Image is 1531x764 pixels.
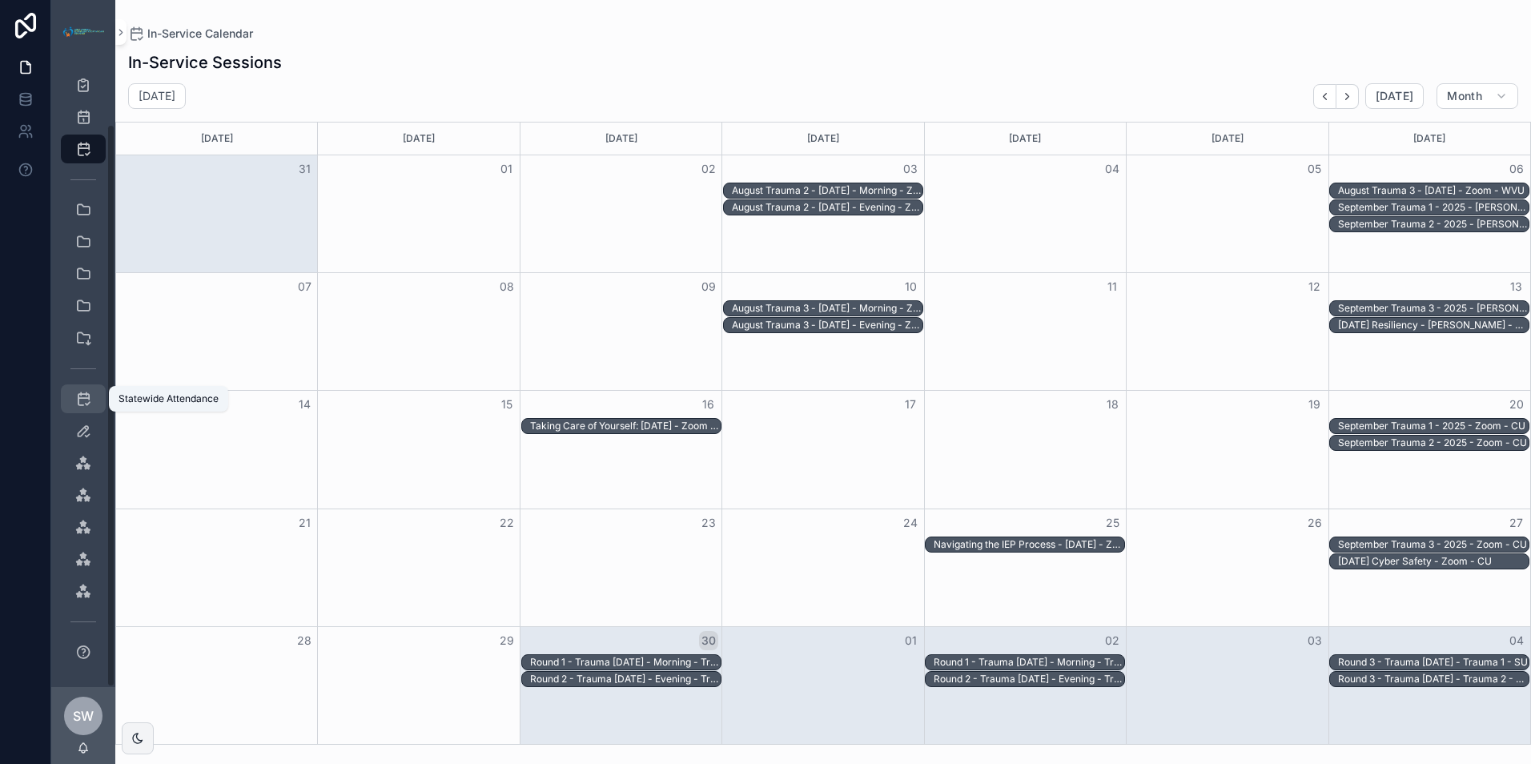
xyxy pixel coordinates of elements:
div: 09/13/2025 Resiliency - Welch - CU [1338,318,1529,332]
div: August Trauma 3 - 8/27/2025 - Evening - Zoom - WVU [732,318,922,332]
button: 10 [901,277,920,296]
div: August Trauma 3 - 8/23/2025 - Zoom - WVU [1338,183,1529,198]
div: Round 2 - Trauma [DATE] - Evening - Trauma 1 - SU [530,673,721,686]
div: Round 2 - Trauma 9/30/2025 - Evening - Trauma 2 - SU [934,672,1124,686]
div: Round 3 - Trauma 10/4/2025 - Trauma 1 - SU [1338,655,1529,670]
button: [DATE] [1365,83,1424,109]
div: September Trauma 3 - 2025 - Zoom - CU [1338,537,1529,552]
div: September Trauma 1 - 2025 - Zoom - CU [1338,419,1529,433]
img: App logo [61,26,106,39]
div: Month View [115,122,1531,745]
div: [DATE] [927,123,1123,155]
div: September Trauma 2 - 2025 - Welch - CU [1338,217,1529,231]
div: Taking Care of Yourself: 9/16/2025 - Zoom - WVSU [530,419,721,433]
button: 19 [1305,395,1324,414]
div: August Trauma 3 - [DATE] - Morning - Zoom - WVU [732,302,922,315]
button: 25 [1103,513,1122,533]
div: Statewide Attendance [119,392,219,405]
div: Round 1 - Trauma [DATE] - Morning - Trauma 1 - SU [530,656,721,669]
span: [DATE] [1376,89,1413,103]
button: 28 [295,631,314,650]
div: September Trauma 2 - 2025 - Zoom - CU [1338,436,1529,450]
button: 17 [901,395,920,414]
div: September Trauma 3 - 2025 - Zoom - CU [1338,538,1529,551]
button: Month [1437,83,1518,109]
div: Round 1 - Trauma [DATE] - Morning - Trauma 2 - SU [934,656,1124,669]
button: 06 [1507,159,1526,179]
div: September Trauma 2 - 2025 - [PERSON_NAME] - CU [1338,218,1529,231]
button: 08 [497,277,516,296]
div: Taking Care of Yourself: [DATE] - Zoom - WVSU [530,420,721,432]
button: 02 [1103,631,1122,650]
span: SW [73,706,94,726]
div: [DATE] [725,123,921,155]
button: Back [1313,84,1336,109]
div: September Trauma 3 - 2025 - [PERSON_NAME] - CU [1338,302,1529,315]
div: August Trauma 3 - 8/27/2025 - Morning - Zoom - WVU [732,301,922,316]
button: 15 [497,395,516,414]
div: Round 2 - Trauma [DATE] - Evening - Trauma 2 - SU [934,673,1124,686]
h1: In-Service Sessions [128,51,282,74]
div: September Trauma 1 - 2025 - [PERSON_NAME] - CU [1338,201,1529,214]
div: [DATE] [523,123,719,155]
div: [DATE] [119,123,315,155]
div: August Trauma 2 - 8/27/2025 - Evening - Zoom - WVU [732,200,922,215]
div: Round 3 - Trauma 10/4/2025 - Trauma 2 - SU [1338,672,1529,686]
button: 12 [1305,277,1324,296]
div: Round 1 - Trauma 9/30/2025 - Morning - Trauma 1 - SU [530,655,721,670]
div: Round 2 - Trauma 9/30/2025 - Evening - Trauma 1 - SU [530,672,721,686]
button: 16 [699,395,718,414]
span: Month [1447,89,1482,103]
div: Navigating the IEP Process - 09/25/2025 - Zoom - SU [934,537,1124,552]
a: In-Service Calendar [128,26,253,42]
div: Round 1 - Trauma 9/30/2025 - Morning - Trauma 2 - SU [934,655,1124,670]
div: September Trauma 1 - 2025 - Welch - CU [1338,200,1529,215]
div: [DATE] Resiliency - [PERSON_NAME] - CU [1338,319,1529,332]
button: 03 [1305,631,1324,650]
button: 09 [699,277,718,296]
button: 04 [1507,631,1526,650]
div: August Trauma 2 - [DATE] - Evening - Zoom - WVU [732,201,922,214]
div: [DATE] [1129,123,1325,155]
button: 07 [295,277,314,296]
div: September Trauma 1 - 2025 - Zoom - CU [1338,420,1529,432]
div: scrollable content [51,64,115,687]
button: 21 [295,513,314,533]
button: 22 [497,513,516,533]
div: August Trauma 3 - [DATE] - Evening - Zoom - WVU [732,319,922,332]
div: August Trauma 2 - 8/27/2025 - Morning - Zoom - WVU [732,183,922,198]
div: [DATE] Cyber Safety - Zoom - CU [1338,555,1529,568]
button: 26 [1305,513,1324,533]
button: 03 [901,159,920,179]
div: August Trauma 3 - [DATE] - Zoom - WVU [1338,184,1529,197]
button: 01 [901,631,920,650]
button: 13 [1507,277,1526,296]
div: September Trauma 2 - 2025 - Zoom - CU [1338,436,1529,449]
button: 11 [1103,277,1122,296]
button: 20 [1507,395,1526,414]
div: 09/27/2025 Cyber Safety - Zoom - CU [1338,554,1529,569]
div: Navigating the IEP Process - [DATE] - Zoom - SU [934,538,1124,551]
button: 01 [497,159,516,179]
button: 02 [699,159,718,179]
button: 14 [295,395,314,414]
button: Next [1336,84,1359,109]
div: August Trauma 2 - [DATE] - Morning - Zoom - WVU [732,184,922,197]
button: 29 [497,631,516,650]
div: Round 3 - Trauma [DATE] - Trauma 1 - SU [1338,656,1529,669]
h2: [DATE] [139,88,175,104]
div: [DATE] [320,123,516,155]
button: 05 [1305,159,1324,179]
span: In-Service Calendar [147,26,253,42]
button: 18 [1103,395,1122,414]
div: Round 3 - Trauma [DATE] - Trauma 2 - SU [1338,673,1529,686]
button: 23 [699,513,718,533]
button: 04 [1103,159,1122,179]
button: 31 [295,159,314,179]
button: 24 [901,513,920,533]
button: 30 [699,631,718,650]
div: September Trauma 3 - 2025 - Welch - CU [1338,301,1529,316]
button: 27 [1507,513,1526,533]
div: [DATE] [1332,123,1528,155]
